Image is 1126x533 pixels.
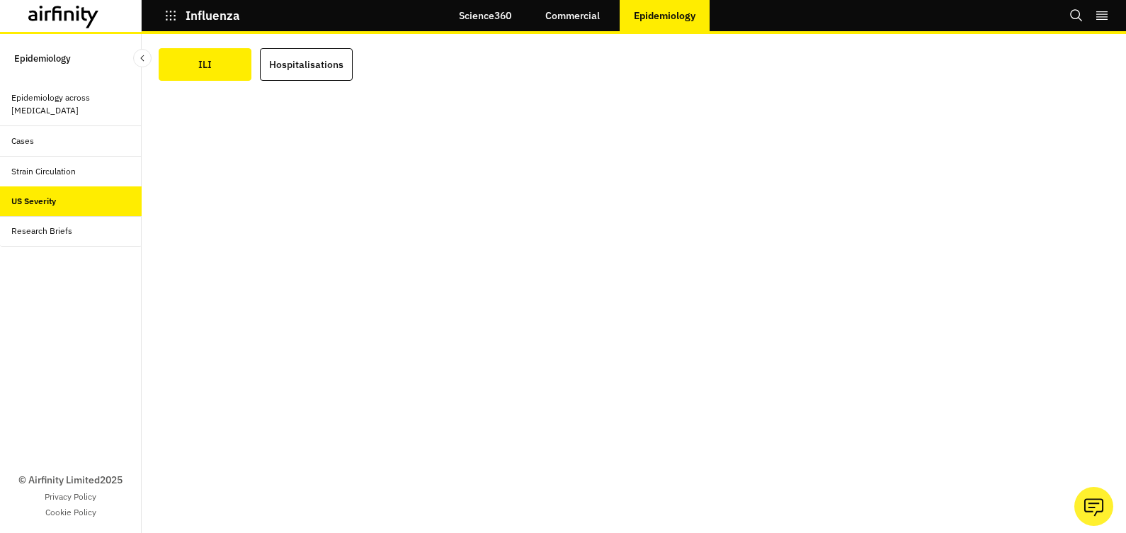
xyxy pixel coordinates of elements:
p: Influenza [186,9,240,22]
a: Cookie Policy [45,506,96,519]
div: Epidemiology across [MEDICAL_DATA] [11,91,130,117]
p: Epidemiology [14,45,71,72]
div: ILI [198,55,212,74]
div: Cases [11,135,34,147]
a: Privacy Policy [45,490,96,503]
div: Research Briefs [11,225,72,237]
div: Strain Circulation [11,165,76,178]
button: Close Sidebar [133,49,152,67]
p: Epidemiology [634,10,695,21]
button: Influenza [164,4,240,28]
div: Hospitalisations [269,55,343,74]
p: © Airfinity Limited 2025 [18,473,123,488]
button: Search [1069,4,1084,28]
button: Ask our analysts [1074,487,1113,526]
div: US Severity [11,195,56,208]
